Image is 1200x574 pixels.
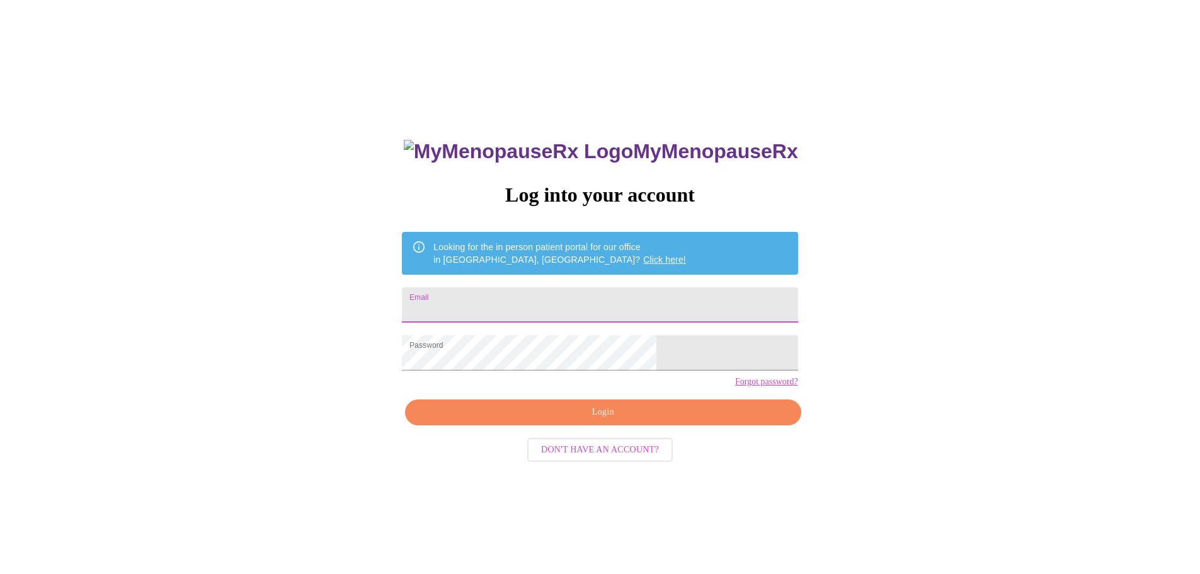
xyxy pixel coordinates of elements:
img: MyMenopauseRx Logo [404,140,633,163]
button: Login [405,399,801,425]
a: Don't have an account? [524,444,676,454]
span: Don't have an account? [541,442,659,458]
span: Login [420,405,786,420]
h3: Log into your account [402,183,797,207]
h3: MyMenopauseRx [404,140,798,163]
a: Forgot password? [735,377,798,387]
button: Don't have an account? [527,438,673,462]
div: Looking for the in person patient portal for our office in [GEOGRAPHIC_DATA], [GEOGRAPHIC_DATA]? [433,236,686,271]
a: Click here! [643,255,686,265]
